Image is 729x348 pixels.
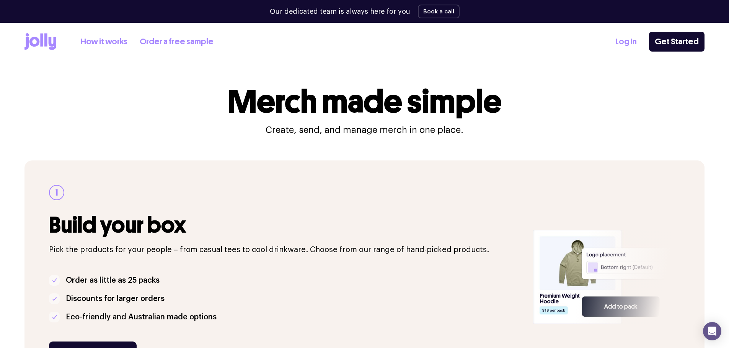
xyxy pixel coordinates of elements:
a: How it works [81,36,127,48]
h1: Merch made simple [228,86,502,118]
p: Eco-friendly and Australian made options [66,311,217,323]
button: Book a call [418,5,460,18]
p: Our dedicated team is always here for you [270,6,410,17]
a: Get Started [649,32,705,52]
a: Order a free sample [140,36,214,48]
p: Discounts for larger orders [66,293,165,305]
p: Order as little as 25 packs [66,274,160,286]
p: Create, send, and manage merch in one place. [266,124,463,136]
div: 1 [49,185,64,200]
a: Log In [615,36,637,48]
p: Pick the products for your people – from casual tees to cool drinkware. Choose from our range of ... [49,244,524,256]
div: Open Intercom Messenger [703,322,721,340]
h3: Build your box [49,212,524,238]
